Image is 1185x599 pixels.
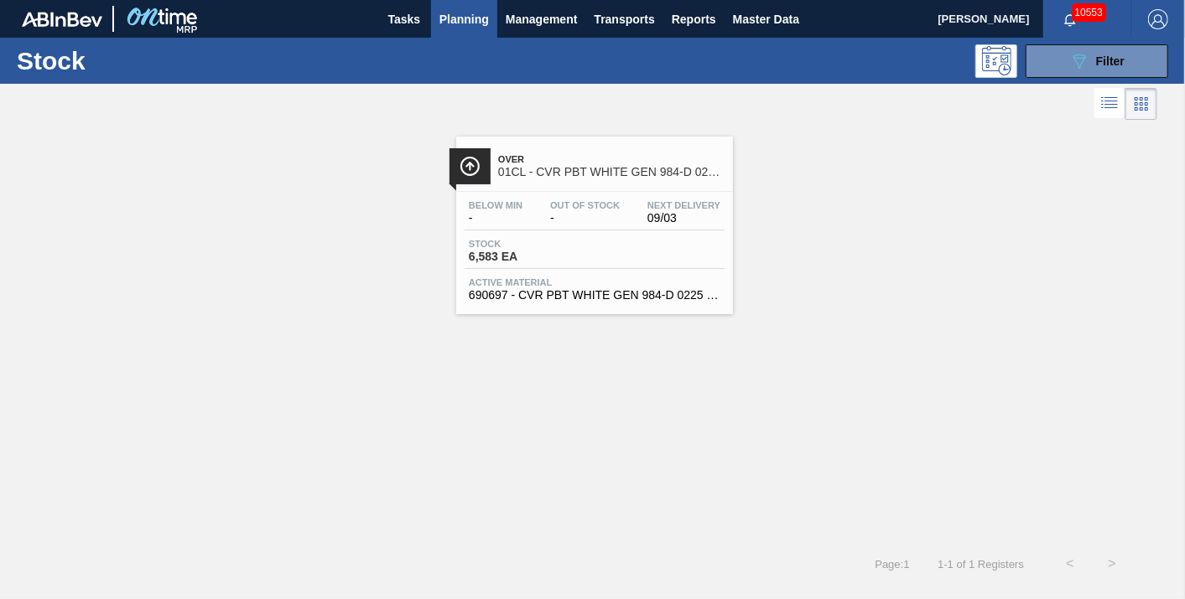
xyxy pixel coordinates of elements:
span: 1 - 1 of 1 Registers [935,558,1024,571]
span: Transports [595,9,655,29]
button: > [1091,543,1133,585]
span: 10553 [1072,3,1106,22]
span: Tasks [386,9,423,29]
span: - [469,212,522,225]
h1: Stock [17,51,253,70]
span: Below Min [469,200,522,210]
span: 6,583 EA [469,250,586,263]
div: Card Vision [1125,88,1157,120]
div: Programming: no user selected [975,44,1017,78]
span: Stock [469,239,586,249]
img: Ícone [460,156,481,177]
span: 690697 - CVR PBT WHITE GEN 984-D 0225 465 ABIDRM [469,289,720,302]
img: Logout [1148,9,1168,29]
button: < [1049,543,1091,585]
span: Active Material [469,277,720,287]
span: 09/03 [647,212,720,225]
span: Planning [439,9,489,29]
span: Next Delivery [647,200,720,210]
img: TNhmsLtSVTkK8tSr43FrP2fwEKptu5GPRR3wAAAABJRU5ErkJggg== [22,12,102,27]
a: ÍconeOver01CL - CVR PBT WHITE GEN 984-D 0225 465 ABIDRMBelow Min-Out Of Stock-Next Delivery09/03S... [444,124,741,314]
span: Page : 1 [875,558,909,571]
span: Over [498,154,725,164]
button: Filter [1026,44,1168,78]
button: Notifications [1043,8,1097,31]
span: Reports [672,9,716,29]
span: Management [506,9,578,29]
span: - [550,212,620,225]
div: List Vision [1094,88,1125,120]
span: Out Of Stock [550,200,620,210]
span: Filter [1096,54,1125,68]
span: Master Data [733,9,799,29]
span: 01CL - CVR PBT WHITE GEN 984-D 0225 465 ABIDRM [498,166,725,178]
